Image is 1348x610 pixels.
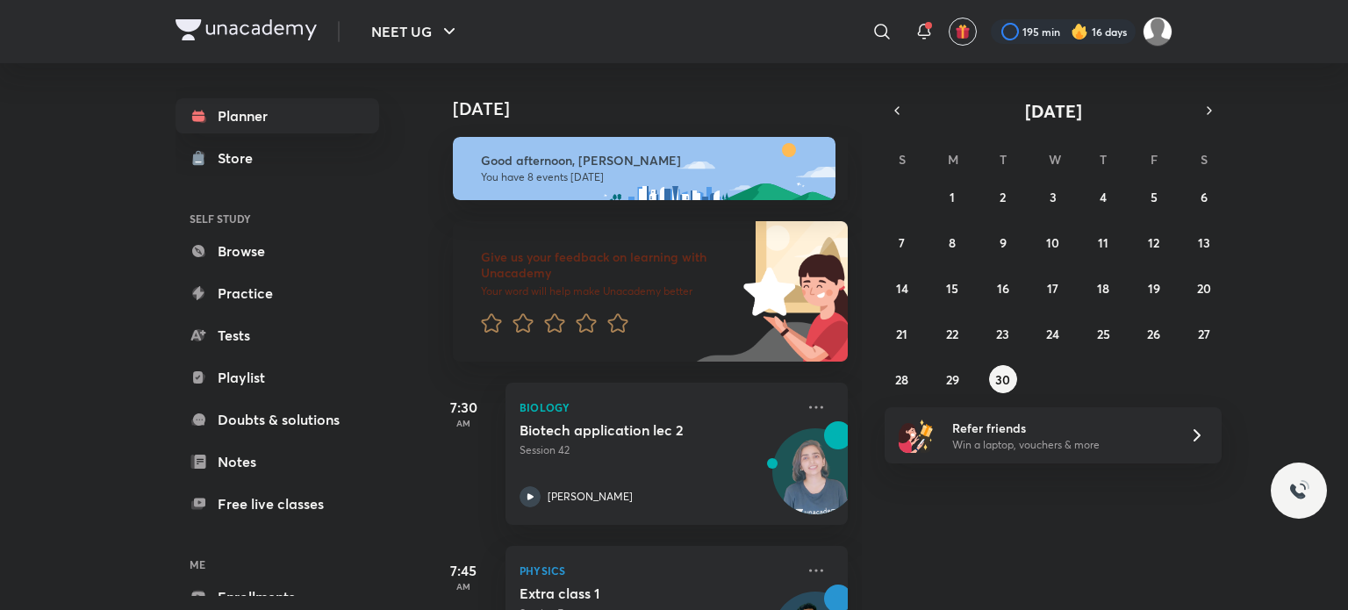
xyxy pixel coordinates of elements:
abbr: September 20, 2025 [1197,280,1211,297]
p: Biology [520,397,795,418]
h4: [DATE] [453,98,865,119]
h5: 7:45 [428,560,498,581]
h6: Good afternoon, [PERSON_NAME] [481,153,820,169]
abbr: September 22, 2025 [946,326,958,342]
abbr: September 5, 2025 [1151,189,1158,205]
button: September 21, 2025 [888,319,916,348]
button: September 4, 2025 [1089,183,1117,211]
h5: Extra class 1 [520,585,738,602]
abbr: Sunday [899,151,906,168]
abbr: September 11, 2025 [1098,234,1108,251]
button: September 17, 2025 [1039,274,1067,302]
abbr: September 25, 2025 [1097,326,1110,342]
abbr: September 17, 2025 [1047,280,1058,297]
a: Tests [176,318,379,353]
abbr: September 13, 2025 [1198,234,1210,251]
a: Doubts & solutions [176,402,379,437]
img: avatar [955,24,971,39]
p: You have 8 events [DATE] [481,170,820,184]
a: Playlist [176,360,379,395]
a: Store [176,140,379,176]
button: September 15, 2025 [938,274,966,302]
abbr: September 7, 2025 [899,234,905,251]
a: Practice [176,276,379,311]
abbr: Wednesday [1049,151,1061,168]
abbr: September 4, 2025 [1100,189,1107,205]
abbr: September 14, 2025 [896,280,908,297]
abbr: September 3, 2025 [1050,189,1057,205]
h5: 7:30 [428,397,498,418]
button: September 6, 2025 [1190,183,1218,211]
button: September 27, 2025 [1190,319,1218,348]
a: Notes [176,444,379,479]
img: surabhi [1143,17,1172,47]
abbr: September 28, 2025 [895,371,908,388]
img: feedback_image [684,221,848,362]
abbr: Saturday [1201,151,1208,168]
abbr: September 23, 2025 [996,326,1009,342]
button: September 8, 2025 [938,228,966,256]
button: September 9, 2025 [989,228,1017,256]
abbr: September 1, 2025 [950,189,955,205]
button: September 26, 2025 [1140,319,1168,348]
button: September 16, 2025 [989,274,1017,302]
a: Browse [176,233,379,269]
button: September 19, 2025 [1140,274,1168,302]
h6: ME [176,549,379,579]
button: NEET UG [361,14,470,49]
h6: SELF STUDY [176,204,379,233]
abbr: September 29, 2025 [946,371,959,388]
button: avatar [949,18,977,46]
p: AM [428,581,498,592]
button: September 13, 2025 [1190,228,1218,256]
img: Avatar [773,438,857,522]
button: September 12, 2025 [1140,228,1168,256]
a: Company Logo [176,19,317,45]
button: September 3, 2025 [1039,183,1067,211]
img: streak [1071,23,1088,40]
button: September 28, 2025 [888,365,916,393]
button: September 29, 2025 [938,365,966,393]
abbr: September 8, 2025 [949,234,956,251]
div: Store [218,147,263,169]
button: September 25, 2025 [1089,319,1117,348]
button: September 20, 2025 [1190,274,1218,302]
abbr: September 6, 2025 [1201,189,1208,205]
p: Physics [520,560,795,581]
span: [DATE] [1025,99,1082,123]
abbr: September 21, 2025 [896,326,907,342]
abbr: Tuesday [1000,151,1007,168]
button: September 24, 2025 [1039,319,1067,348]
abbr: Thursday [1100,151,1107,168]
abbr: September 19, 2025 [1148,280,1160,297]
button: September 18, 2025 [1089,274,1117,302]
h6: Refer friends [952,419,1168,437]
abbr: September 16, 2025 [997,280,1009,297]
button: September 22, 2025 [938,319,966,348]
abbr: September 27, 2025 [1198,326,1210,342]
abbr: September 10, 2025 [1046,234,1059,251]
abbr: Monday [948,151,958,168]
h5: Biotech application lec 2 [520,421,738,439]
p: Your word will help make Unacademy better [481,284,737,298]
a: Planner [176,98,379,133]
abbr: September 2, 2025 [1000,189,1006,205]
p: [PERSON_NAME] [548,489,633,505]
button: September 2, 2025 [989,183,1017,211]
button: September 5, 2025 [1140,183,1168,211]
abbr: Friday [1151,151,1158,168]
p: AM [428,418,498,428]
button: September 7, 2025 [888,228,916,256]
img: afternoon [453,137,835,200]
abbr: September 30, 2025 [995,371,1010,388]
abbr: September 15, 2025 [946,280,958,297]
img: referral [899,418,934,453]
p: Session 42 [520,442,795,458]
img: Company Logo [176,19,317,40]
abbr: September 24, 2025 [1046,326,1059,342]
p: Win a laptop, vouchers & more [952,437,1168,453]
button: September 1, 2025 [938,183,966,211]
abbr: September 18, 2025 [1097,280,1109,297]
abbr: September 9, 2025 [1000,234,1007,251]
abbr: September 12, 2025 [1148,234,1159,251]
